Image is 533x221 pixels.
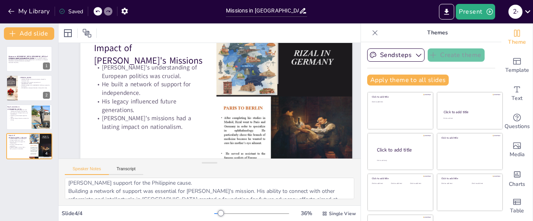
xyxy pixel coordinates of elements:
span: Position [82,29,92,38]
p: [PERSON_NAME] [20,77,50,79]
p: [PERSON_NAME]'s time in [GEOGRAPHIC_DATA] was pivotal for his activism. [20,84,50,87]
button: Export to PowerPoint [439,4,454,20]
div: 36 % [297,210,316,217]
p: [PERSON_NAME]'s missions had a lasting impact on nationalism. [94,114,203,131]
input: Insert title [226,5,299,16]
p: [PERSON_NAME]'s understanding of European politics was crucial. [94,63,203,80]
button: 2 - [508,4,522,20]
div: Get real-time input from your audience [501,108,533,136]
div: Layout [62,27,74,39]
div: Click to add title [372,95,428,98]
p: Themes [381,23,494,42]
p: His legacy influenced future generations. [94,97,203,114]
p: "Noli Me Tangere" became a catalyst for change. [9,118,30,120]
p: His exposure to European liberalism influenced his ideas. [20,87,50,89]
div: Click to add title [441,136,497,139]
div: 3 [43,121,50,128]
div: Change the overall theme [501,23,533,52]
button: Create theme [428,48,485,62]
span: Questions [505,122,530,131]
p: [PERSON_NAME]'s understanding of European politics was crucial. [9,138,27,141]
span: Table [510,207,524,215]
div: Click to add text [443,118,495,119]
div: https://cdn.sendsteps.com/images/slides/2025_13_09_06_53-OBPf0ArEwrvrq00-.jpegRizal's Activities ... [6,104,52,130]
div: Click to add title [377,146,427,153]
div: Add text boxes [501,80,533,108]
div: Add ready made slides [501,52,533,80]
button: My Library [6,5,53,18]
p: [PERSON_NAME]'s missions had a lasting impact on nationalism. [9,147,27,150]
p: Publishing articles helped spread his ideas. [9,115,30,118]
div: Click to add body [377,159,426,161]
div: Add charts and graphs [501,164,533,192]
div: 4 [43,150,50,157]
span: Single View [329,210,356,217]
p: This presentation explores the significant missions undertaken by [PERSON_NAME] in [GEOGRAPHIC_DA... [9,58,50,62]
button: Transcript [109,166,144,175]
div: Click to add title [441,177,497,180]
button: Present [456,4,495,20]
div: Click to add text [372,183,389,185]
button: Add slide [4,27,54,40]
button: Speaker Notes [65,166,109,175]
span: Theme [508,38,526,46]
span: Text [512,94,522,103]
p: His legacy influenced future generations. [9,144,27,147]
button: Sendsteps [367,48,425,62]
div: 2 [43,92,50,99]
div: https://cdn.sendsteps.com/images/logo/sendsteps_logo_white.pnghttps://cdn.sendsteps.com/images/lo... [6,133,52,159]
div: 2 - [508,5,522,19]
p: Generated with [URL] [9,62,50,64]
p: His literary works inspired a generation of [DEMOGRAPHIC_DATA]. [20,81,50,84]
p: [PERSON_NAME]'s engagement with intellectuals enriched his perspective. [9,109,30,112]
p: His research on Philippine history was foundational. [9,112,30,115]
div: Add a table [501,192,533,220]
strong: Missions in [GEOGRAPHIC_DATA] [GEOGRAPHIC_DATA] of [PERSON_NAME][GEOGRAPHIC_DATA] [9,55,48,60]
div: Click to add text [441,183,466,185]
div: Slide 4 / 4 [62,210,214,217]
div: Click to add text [372,101,428,103]
p: [PERSON_NAME]'s early life and education shaped his nationalist views. [20,78,50,81]
div: Missions in [GEOGRAPHIC_DATA] [GEOGRAPHIC_DATA] of [PERSON_NAME][GEOGRAPHIC_DATA]This presentatio... [6,46,52,72]
p: Impact of [PERSON_NAME]'s Missions [9,134,27,139]
div: Click to add title [372,177,428,180]
div: Add images, graphics, shapes or video [501,136,533,164]
div: Saved [59,8,83,15]
div: Click to add text [472,183,496,185]
p: He built a network of support for independence. [9,141,27,144]
textarea: [PERSON_NAME]'s understanding of European politics was crucial in shaping his approach to advocat... [65,178,354,199]
span: Media [510,150,525,159]
div: Click to add text [391,183,409,185]
button: Apply theme to all slides [367,75,449,86]
div: Click to add title [444,110,496,114]
span: Template [505,66,529,75]
span: Charts [509,180,525,189]
div: https://cdn.sendsteps.com/images/slides/2025_13_09_06_53-w_3T1NoWziHincmZ.jpeg[PERSON_NAME][PERSO... [6,75,52,101]
p: Rizal's Activities in [GEOGRAPHIC_DATA] [7,106,28,110]
div: 1 [43,62,50,70]
div: Click to add text [410,183,428,185]
p: He built a network of support for independence. [94,80,203,97]
p: Impact of [PERSON_NAME]'s Missions [94,42,203,67]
